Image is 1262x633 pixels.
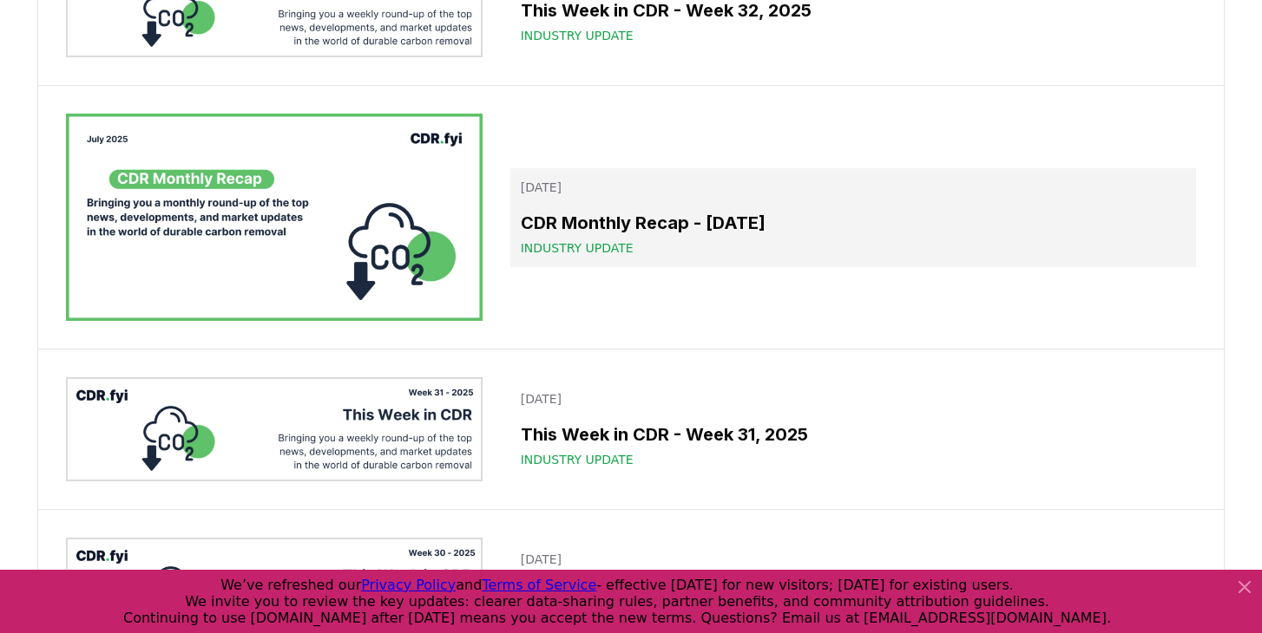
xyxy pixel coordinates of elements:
[521,451,634,468] span: Industry Update
[66,377,483,481] img: This Week in CDR - Week 31, 2025 blog post image
[521,421,1186,447] h3: This Week in CDR - Week 31, 2025
[521,27,634,44] span: Industry Update
[521,390,1186,408] p: [DATE]
[510,168,1196,267] a: [DATE]CDR Monthly Recap - [DATE]Industry Update
[521,179,1186,196] p: [DATE]
[66,114,483,322] img: CDR Monthly Recap - July 2025 blog post image
[510,380,1196,479] a: [DATE]This Week in CDR - Week 31, 2025Industry Update
[521,210,1186,236] h3: CDR Monthly Recap - [DATE]
[521,551,1186,568] p: [DATE]
[521,239,634,257] span: Industry Update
